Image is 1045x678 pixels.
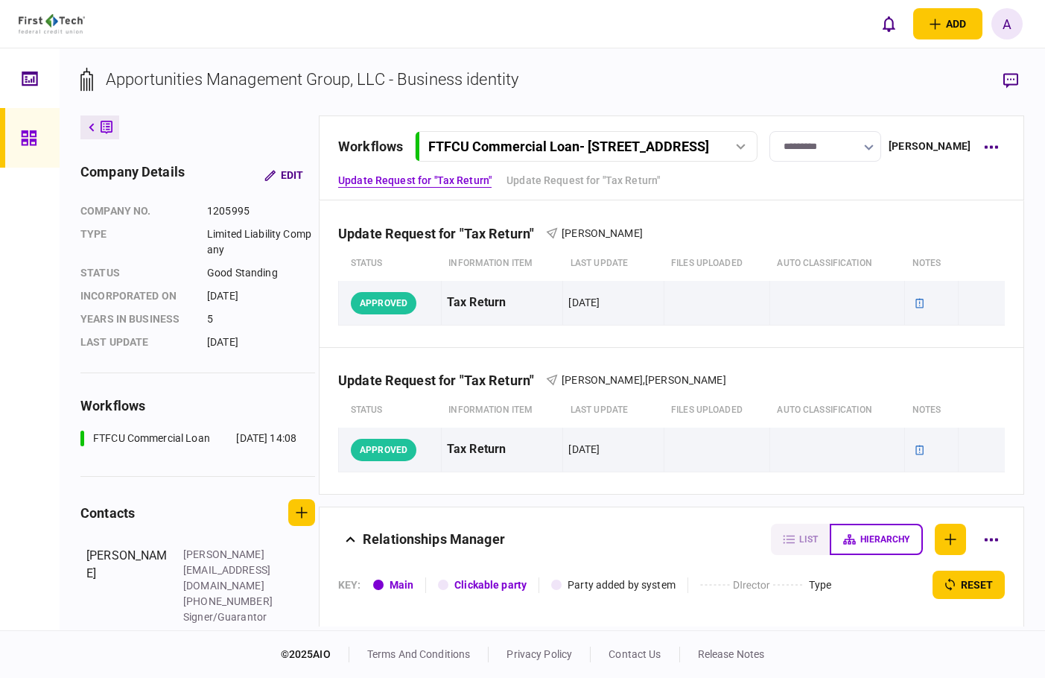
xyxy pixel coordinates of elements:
[207,203,315,219] div: 1205995
[80,203,192,219] div: company no.
[609,648,661,660] a: contact us
[80,431,296,446] a: FTFCU Commercial Loan[DATE] 14:08
[80,288,192,304] div: incorporated on
[339,393,442,428] th: status
[80,335,192,350] div: last update
[664,247,769,281] th: Files uploaded
[809,577,832,593] div: Type
[860,534,909,545] span: hierarchy
[771,524,830,555] button: list
[183,609,280,625] div: Signer/Guarantor
[80,226,192,258] div: Type
[351,439,416,461] div: APPROVED
[568,295,600,310] div: [DATE]
[506,173,660,188] a: Update Request for "Tax Return"
[281,647,349,662] div: © 2025 AIO
[363,524,505,555] div: Relationships Manager
[338,373,546,388] div: Update Request for "Tax Return"
[80,503,135,523] div: contacts
[207,226,315,258] div: Limited Liability Company
[698,648,765,660] a: release notes
[80,396,315,416] div: workflows
[447,286,558,320] div: Tax Return
[80,265,192,281] div: status
[252,162,315,188] button: Edit
[447,433,558,466] div: Tax Return
[643,374,645,386] span: ,
[207,311,315,327] div: 5
[905,247,959,281] th: notes
[562,227,643,239] span: [PERSON_NAME]
[80,311,192,327] div: years in business
[454,577,527,593] div: Clickable party
[991,8,1023,39] button: A
[441,247,563,281] th: Information item
[769,393,904,428] th: auto classification
[338,136,403,156] div: workflows
[338,173,492,188] a: Update Request for "Tax Return"
[207,335,315,350] div: [DATE]
[913,8,982,39] button: open adding identity options
[933,571,1005,599] button: reset
[568,577,676,593] div: Party added by system
[563,393,664,428] th: last update
[568,442,600,457] div: [DATE]
[905,393,959,428] th: notes
[799,534,818,545] span: list
[236,431,296,446] div: [DATE] 14:08
[441,393,563,428] th: Information item
[664,393,769,428] th: Files uploaded
[830,524,923,555] button: hierarchy
[889,139,971,154] div: [PERSON_NAME]
[645,374,726,386] span: [PERSON_NAME]
[106,67,518,92] div: Apportunities Management Group, LLC - Business identity
[769,247,904,281] th: auto classification
[19,14,85,34] img: client company logo
[351,292,416,314] div: APPROVED
[506,648,572,660] a: privacy policy
[367,648,471,660] a: terms and conditions
[93,431,210,446] div: FTFCU Commercial Loan
[428,139,709,154] div: FTFCU Commercial Loan - [STREET_ADDRESS]
[339,247,442,281] th: status
[562,374,643,386] span: [PERSON_NAME]
[183,547,280,594] div: [PERSON_NAME][EMAIL_ADDRESS][DOMAIN_NAME]
[183,594,280,609] div: [PHONE_NUMBER]
[207,288,315,304] div: [DATE]
[338,577,361,593] div: KEY :
[390,577,414,593] div: Main
[207,265,315,281] div: Good Standing
[563,247,664,281] th: last update
[80,162,185,188] div: company details
[86,547,168,625] div: [PERSON_NAME]
[338,226,546,241] div: Update Request for "Tax Return"
[873,8,904,39] button: open notifications list
[415,131,757,162] button: FTFCU Commercial Loan- [STREET_ADDRESS]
